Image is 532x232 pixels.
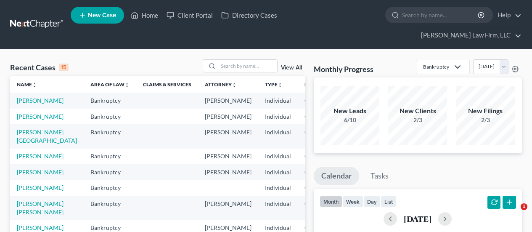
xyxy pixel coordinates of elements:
[84,164,136,180] td: Bankruptcy
[258,149,298,164] td: Individual
[298,164,339,180] td: COB
[162,8,217,23] a: Client Portal
[17,200,64,216] a: [PERSON_NAME] [PERSON_NAME]
[17,224,64,231] a: [PERSON_NAME]
[198,196,258,220] td: [PERSON_NAME]
[84,109,136,124] td: Bankruptcy
[17,97,64,104] a: [PERSON_NAME]
[258,164,298,180] td: Individual
[198,124,258,148] td: [PERSON_NAME]
[402,7,479,23] input: Search by name...
[127,8,162,23] a: Home
[84,196,136,220] td: Bankruptcy
[218,60,277,72] input: Search by name...
[258,109,298,124] td: Individual
[423,63,449,70] div: Bankruptcy
[314,64,373,74] h3: Monthly Progress
[17,81,37,88] a: Nameunfold_more
[84,93,136,108] td: Bankruptcy
[198,93,258,108] td: [PERSON_NAME]
[363,167,396,185] a: Tasks
[32,83,37,88] i: unfold_more
[17,184,64,191] a: [PERSON_NAME]
[17,113,64,120] a: [PERSON_NAME]
[521,203,527,210] span: 1
[217,8,281,23] a: Directory Cases
[198,109,258,124] td: [PERSON_NAME]
[17,168,64,176] a: [PERSON_NAME]
[258,93,298,108] td: Individual
[281,65,302,71] a: View All
[265,81,283,88] a: Typeunfold_more
[298,124,339,148] td: COB
[417,28,521,43] a: [PERSON_NAME] Law Firm, LLC
[258,196,298,220] td: Individual
[503,203,524,224] iframe: Intercom live chat
[124,83,130,88] i: unfold_more
[232,83,237,88] i: unfold_more
[298,180,339,195] td: COB
[314,167,359,185] a: Calendar
[388,106,447,116] div: New Clients
[456,116,515,124] div: 2/3
[136,76,198,93] th: Claims & Services
[298,196,339,220] td: COB
[88,12,116,19] span: New Case
[84,149,136,164] td: Bankruptcy
[342,196,363,207] button: week
[84,180,136,195] td: Bankruptcy
[59,64,69,71] div: 15
[298,93,339,108] td: COB
[320,116,379,124] div: 6/10
[17,152,64,160] a: [PERSON_NAME]
[90,81,130,88] a: Area of Lawunfold_more
[404,214,431,223] h2: [DATE]
[304,81,332,88] a: Districtunfold_more
[84,124,136,148] td: Bankruptcy
[205,81,237,88] a: Attorneyunfold_more
[198,164,258,180] td: [PERSON_NAME]
[278,83,283,88] i: unfold_more
[363,196,381,207] button: day
[258,124,298,148] td: Individual
[10,62,69,72] div: Recent Cases
[17,128,77,144] a: [PERSON_NAME][GEOGRAPHIC_DATA]
[456,106,515,116] div: New Filings
[320,196,342,207] button: month
[381,196,397,207] button: list
[258,180,298,195] td: Individual
[320,106,379,116] div: New Leads
[298,149,339,164] td: COB
[493,8,521,23] a: Help
[388,116,447,124] div: 2/3
[298,109,339,124] td: COB
[198,149,258,164] td: [PERSON_NAME]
